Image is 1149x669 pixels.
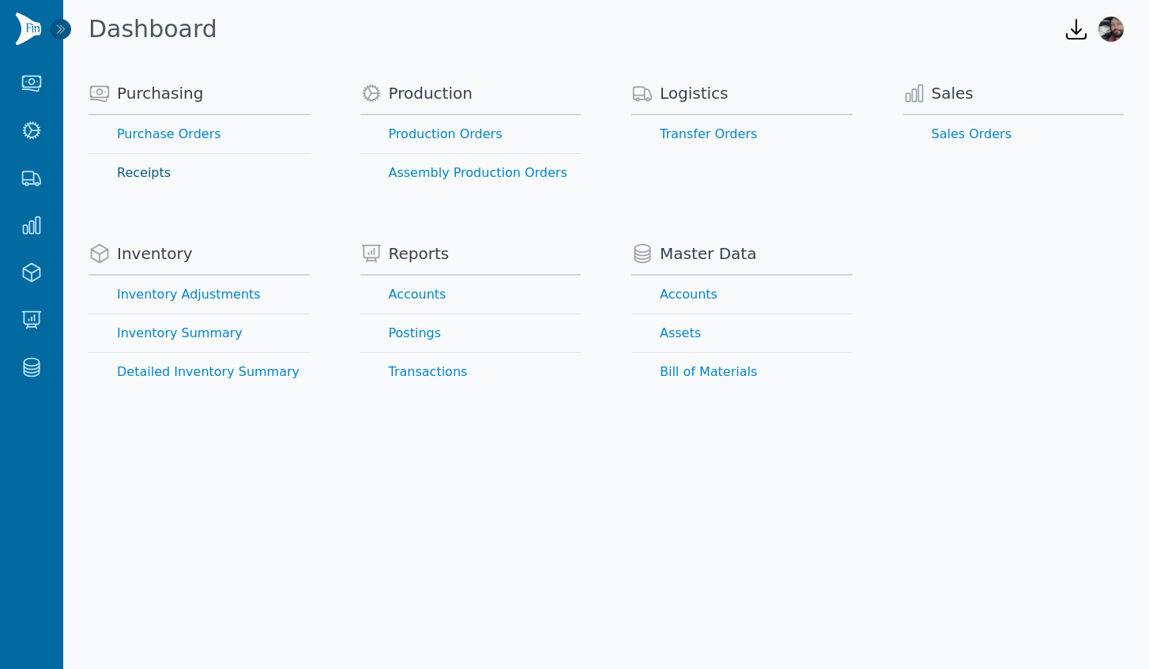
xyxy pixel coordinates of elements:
a: Accounts [360,276,582,314]
a: Inventory Adjustments [89,276,310,314]
a: Assets [631,314,853,352]
span: Production [389,82,473,104]
a: Accounts [631,276,853,314]
span: Logistics [660,82,729,104]
a: Receipts [89,154,310,192]
a: Inventory Summary [89,314,310,352]
a: Detailed Inventory Summary [89,353,310,391]
img: Gareth Morales [1098,17,1124,42]
a: Purchase Orders [89,115,310,153]
span: Sales [932,82,974,104]
a: Production Orders [360,115,582,153]
h1: Dashboard [89,15,217,43]
a: Transactions [360,353,582,391]
span: Purchasing [117,82,203,104]
a: Transfer Orders [631,115,853,153]
span: Inventory [117,242,193,265]
a: Postings [360,314,582,352]
span: Reports [389,242,450,265]
a: Bill of Materials [631,353,853,391]
span: Master Data [660,242,756,265]
img: Finventory [16,13,41,45]
a: Sales Orders [903,115,1125,153]
a: Assembly Production Orders [360,154,582,192]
